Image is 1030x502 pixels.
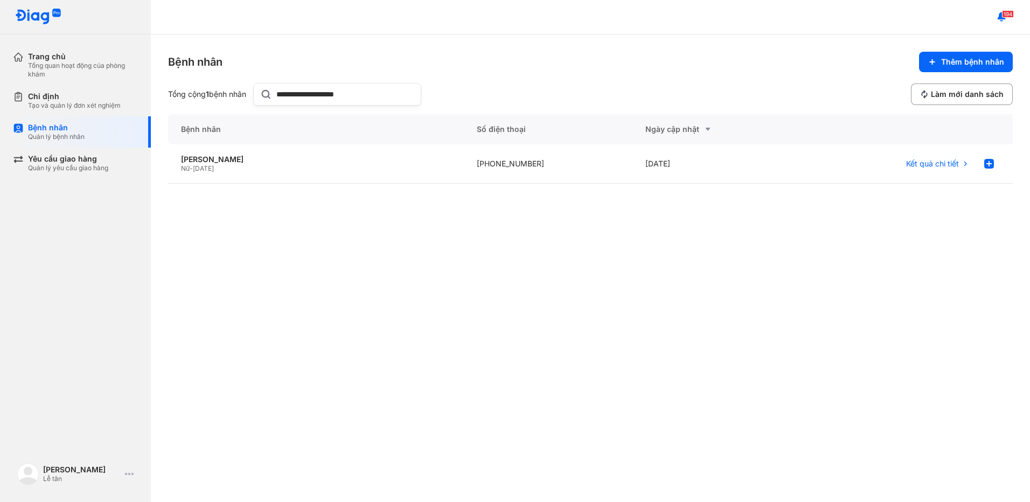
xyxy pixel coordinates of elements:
span: Thêm bệnh nhân [941,57,1004,67]
span: 1 [206,89,209,99]
div: Bệnh nhân [168,114,464,144]
div: Tổng quan hoạt động của phòng khám [28,61,138,79]
div: Trang chủ [28,52,138,61]
span: [DATE] [193,164,214,172]
span: Làm mới danh sách [931,89,1004,99]
img: logo [15,9,61,25]
div: Chỉ định [28,92,121,101]
div: [PERSON_NAME] [43,465,121,475]
div: [DATE] [632,144,802,184]
span: - [190,164,193,172]
span: 194 [1002,10,1014,18]
div: Lễ tân [43,475,121,483]
div: [PHONE_NUMBER] [464,144,633,184]
div: Yêu cầu giao hàng [28,154,108,164]
div: Ngày cập nhật [645,123,789,136]
div: Tạo và quản lý đơn xét nghiệm [28,101,121,110]
div: Quản lý yêu cầu giao hàng [28,164,108,172]
span: Kết quả chi tiết [906,159,959,169]
div: Tổng cộng bệnh nhân [168,89,249,99]
div: Quản lý bệnh nhân [28,133,85,141]
button: Thêm bệnh nhân [919,52,1013,72]
div: Số điện thoại [464,114,633,144]
div: Bệnh nhân [28,123,85,133]
div: Bệnh nhân [168,54,222,69]
button: Làm mới danh sách [911,83,1013,105]
span: Nữ [181,164,190,172]
img: logo [17,463,39,485]
div: [PERSON_NAME] [181,155,451,164]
